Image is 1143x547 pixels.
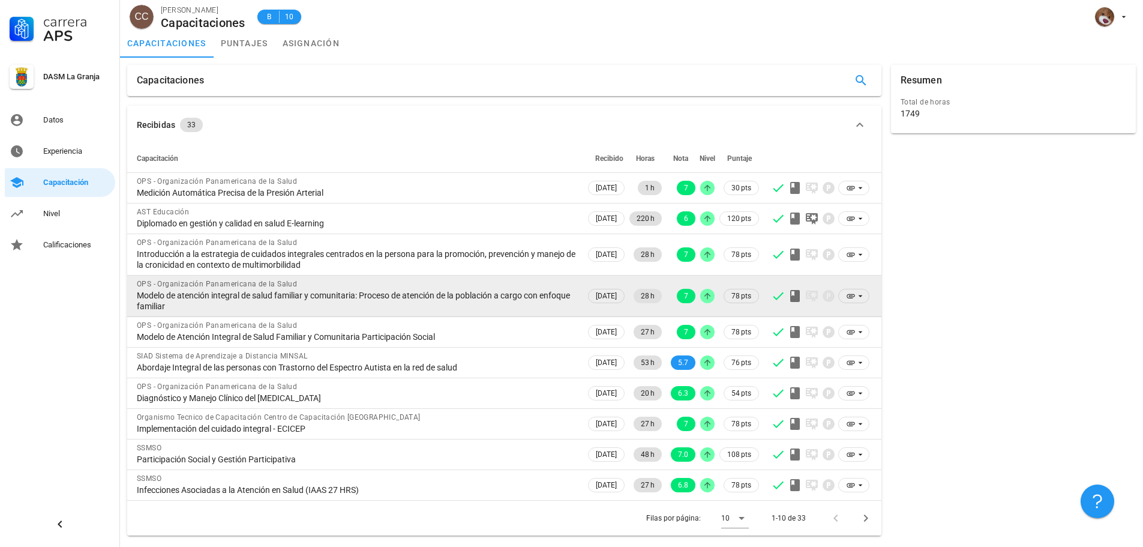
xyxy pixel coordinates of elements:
span: [DATE] [596,289,617,303]
span: 6 [684,211,688,226]
span: 28 h [641,247,655,262]
th: Nivel [698,144,717,173]
span: 78 pts [731,249,751,261]
span: OPS - Organización Panamericana de la Salud [137,280,297,288]
a: Capacitación [5,168,115,197]
div: Calificaciones [43,240,110,250]
span: CC [134,5,148,29]
div: Experiencia [43,147,110,156]
span: 108 pts [727,449,751,461]
th: Puntaje [717,144,761,173]
span: Recibido [595,154,623,163]
div: Nivel [43,209,110,219]
span: OPS - Organización Panamericana de la Salud [137,238,297,247]
span: Horas [636,154,655,163]
span: 78 pts [731,326,751,338]
span: 6.3 [678,386,688,400]
th: Capacitación [127,144,586,173]
span: 6.8 [678,478,688,492]
div: Abordaje Integral de las personas con Trastorno del Espectro Autista en la red de salud [137,362,576,373]
div: Filas por página: [646,501,749,536]
div: APS [43,29,110,43]
span: [DATE] [596,212,617,225]
span: OPS - Organización Panamericana de la Salud [137,321,297,330]
span: 78 pts [731,479,751,491]
span: 7 [684,181,688,195]
th: Recibido [586,144,627,173]
span: 30 pts [731,182,751,194]
span: [DATE] [596,356,617,369]
span: 7 [684,289,688,303]
span: 7 [684,247,688,262]
a: puntajes [214,29,275,58]
a: Calificaciones [5,231,115,259]
span: 1 h [645,181,655,195]
span: 27 h [641,325,655,339]
span: 5.7 [678,355,688,370]
span: 28 h [641,289,655,303]
span: Organismo Tecnico de Capacitación Centro de Capacitación [GEOGRAPHIC_DATA] [137,413,421,422]
div: Participación Social y Gestión Participativa [137,454,576,465]
div: Total de horas [901,96,1126,108]
span: AST Educación [137,208,189,216]
span: 7 [684,417,688,431]
div: DASM La Granja [43,72,110,82]
th: Nota [664,144,698,173]
div: Medición Automática Precisa de la Presión Arterial [137,187,576,198]
span: 76 pts [731,357,751,369]
span: [DATE] [596,248,617,261]
span: [DATE] [596,181,617,195]
div: Capacitaciones [161,16,245,29]
div: Modelo de atención integral de salud familiar y comunitaria: Proceso de atención de la población ... [137,290,576,312]
div: Recibidas [137,118,175,131]
div: 1749 [901,108,920,119]
div: avatar [1095,7,1114,26]
span: OPS - Organización Panamericana de la Salud [137,382,297,391]
span: 20 h [641,386,655,400]
span: 48 h [641,447,655,462]
div: Datos [43,115,110,125]
div: Diplomado en gestión y calidad en salud E-learning [137,218,576,229]
span: [DATE] [596,448,617,461]
span: 10 [284,11,294,23]
a: Nivel [5,199,115,228]
a: Datos [5,106,115,134]
span: Capacitación [137,154,178,163]
div: Infecciones Asociadas a la Atención en Salud (IAAS 27 HRS) [137,485,576,495]
div: avatar [130,5,154,29]
div: Capacitación [43,178,110,187]
span: Puntaje [727,154,752,163]
span: 27 h [641,478,655,492]
span: 120 pts [727,213,751,225]
a: Experiencia [5,137,115,166]
span: SSMSO [137,444,161,452]
span: 7 [684,325,688,339]
div: Resumen [901,65,942,96]
span: [DATE] [596,325,617,339]
span: 78 pts [731,290,751,302]
button: Recibidas 33 [127,106,881,144]
div: 10 [721,513,730,524]
span: [DATE] [596,479,617,492]
div: [PERSON_NAME] [161,4,245,16]
div: Implementación del cuidado integral - ECICEP [137,423,576,434]
span: Nota [673,154,688,163]
div: Carrera [43,14,110,29]
span: 78 pts [731,418,751,430]
div: Modelo de Atención Integral de Salud Familiar y Comunitaria Participación Social [137,331,576,342]
th: Horas [627,144,664,173]
span: 54 pts [731,387,751,399]
button: Página siguiente [855,507,877,529]
span: 53 h [641,355,655,370]
span: 220 h [637,211,655,226]
span: 7.0 [678,447,688,462]
span: B [265,11,274,23]
span: 33 [187,118,196,132]
span: SSMSO [137,474,161,483]
a: asignación [275,29,347,58]
span: [DATE] [596,417,617,431]
span: OPS - Organización Panamericana de la Salud [137,177,297,186]
div: 1-10 de 33 [772,513,806,524]
div: Diagnóstico y Manejo Clínico del [MEDICAL_DATA] [137,393,576,403]
span: SIAD Sistema de Aprendizaje a Distancia MINSAL [137,352,307,360]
